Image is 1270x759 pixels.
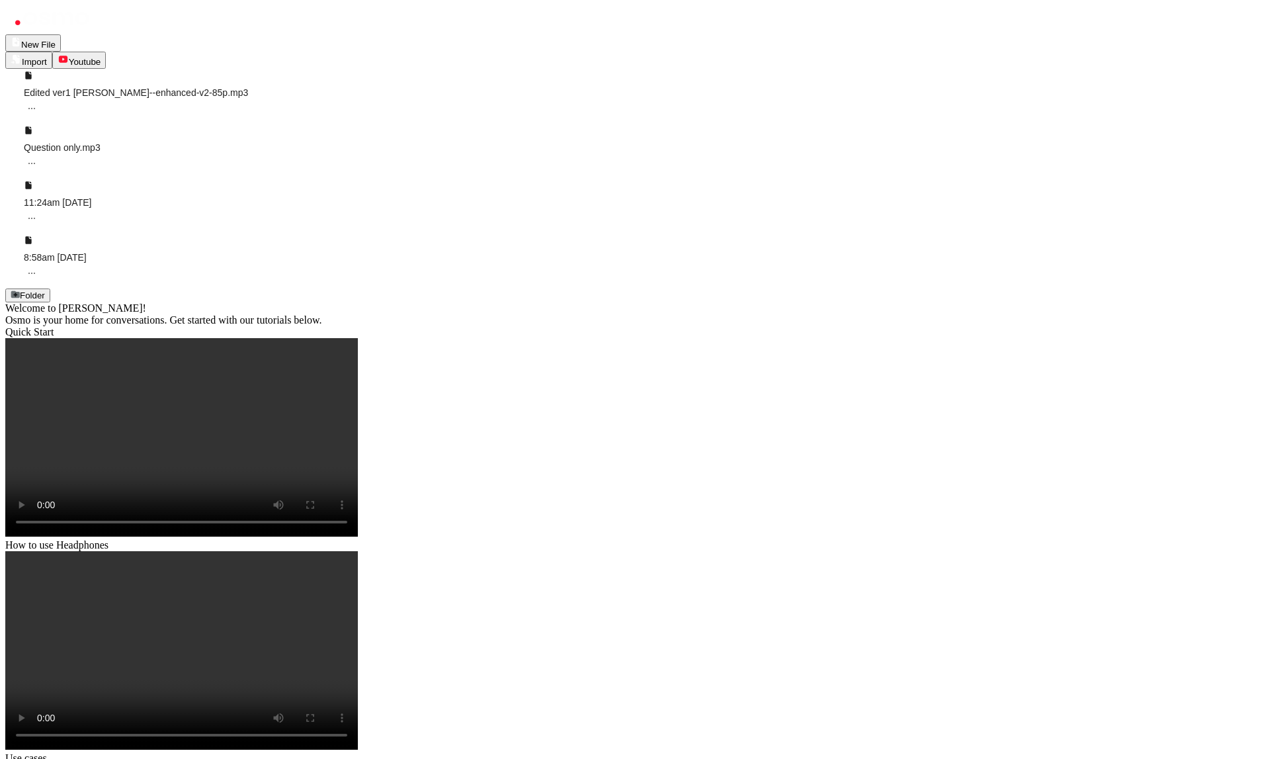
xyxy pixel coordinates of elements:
[24,87,248,98] span: Edited ver1 [PERSON_NAME]--enhanced-v2-85p.mp3
[5,314,1265,326] div: Osmo is your home for conversations. Get started with our tutorials below.
[21,234,1265,286] span: 8:58am Wed Jan 29 2025
[5,302,1265,314] div: Welcome to [PERSON_NAME]!
[5,289,50,302] button: Folder
[5,34,61,52] button: New File
[21,124,1265,176] span: Question only.mp3
[52,52,106,69] button: Youtube
[21,69,1265,121] span: Edited ver1 Dr yelle--enhanced-v2-85p.mp3
[21,40,56,50] span: New File
[5,539,1265,551] div: How to use Headphones
[69,57,101,67] span: Youtube
[5,52,52,69] button: Import
[24,142,101,153] span: Question only.mp3
[24,252,87,263] span: 8:58am [DATE]
[24,197,91,208] span: 11:24am [DATE]
[21,179,1265,231] span: 11:24am Tue Jan 28 2025
[5,326,1265,338] div: Quick Start
[22,57,47,67] span: Import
